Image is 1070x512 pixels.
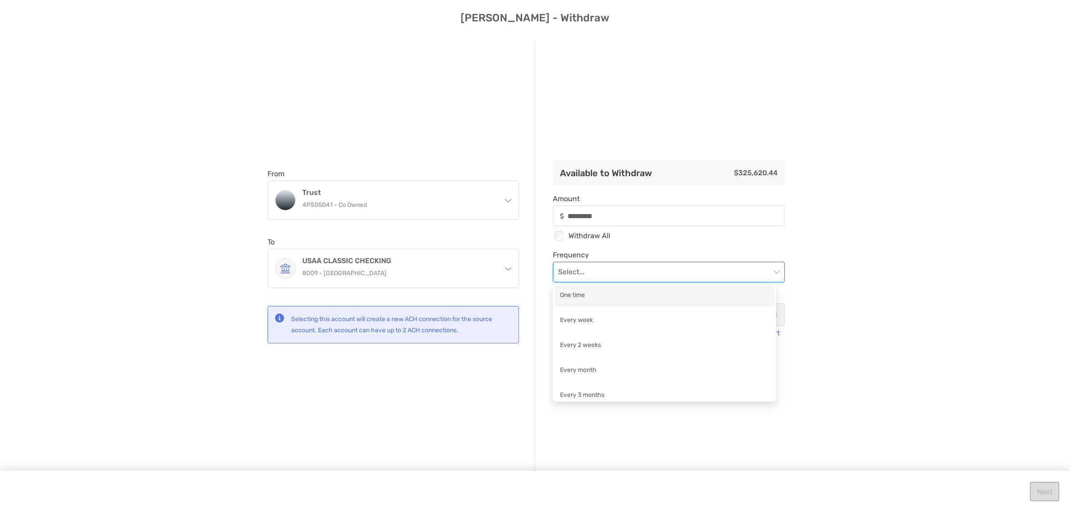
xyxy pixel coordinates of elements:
[555,386,774,406] div: Every 3 months
[302,188,495,197] h4: Trust
[555,361,774,381] div: Every month
[560,390,769,401] div: Every 3 months
[302,199,495,211] p: 4PS05041 - Co Owned
[276,190,295,210] img: Trust
[555,336,774,356] div: Every 2 weeks
[302,268,495,279] p: 8009 - [GEOGRAPHIC_DATA]
[560,290,769,301] div: One time
[302,256,495,265] h4: USAA CLASSIC CHECKING
[560,213,564,219] img: input icon
[291,314,511,336] p: Selecting this account will create a new ACH connection for the source account. Each account can ...
[568,212,784,220] input: Amountinput icon
[553,230,785,241] div: Withdraw All
[560,365,769,376] div: Every month
[560,340,769,351] div: Every 2 weeks
[276,259,295,278] img: USAA CLASSIC CHECKING
[560,168,652,178] h3: Available to Withdraw
[555,286,774,306] div: One time
[275,314,284,322] img: status icon
[267,169,284,178] label: From
[668,167,778,178] p: $325,620.44
[553,251,785,259] span: Frequency
[267,238,275,246] label: To
[560,315,769,326] div: Every week
[553,194,785,203] span: Amount
[555,311,774,331] div: Every week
